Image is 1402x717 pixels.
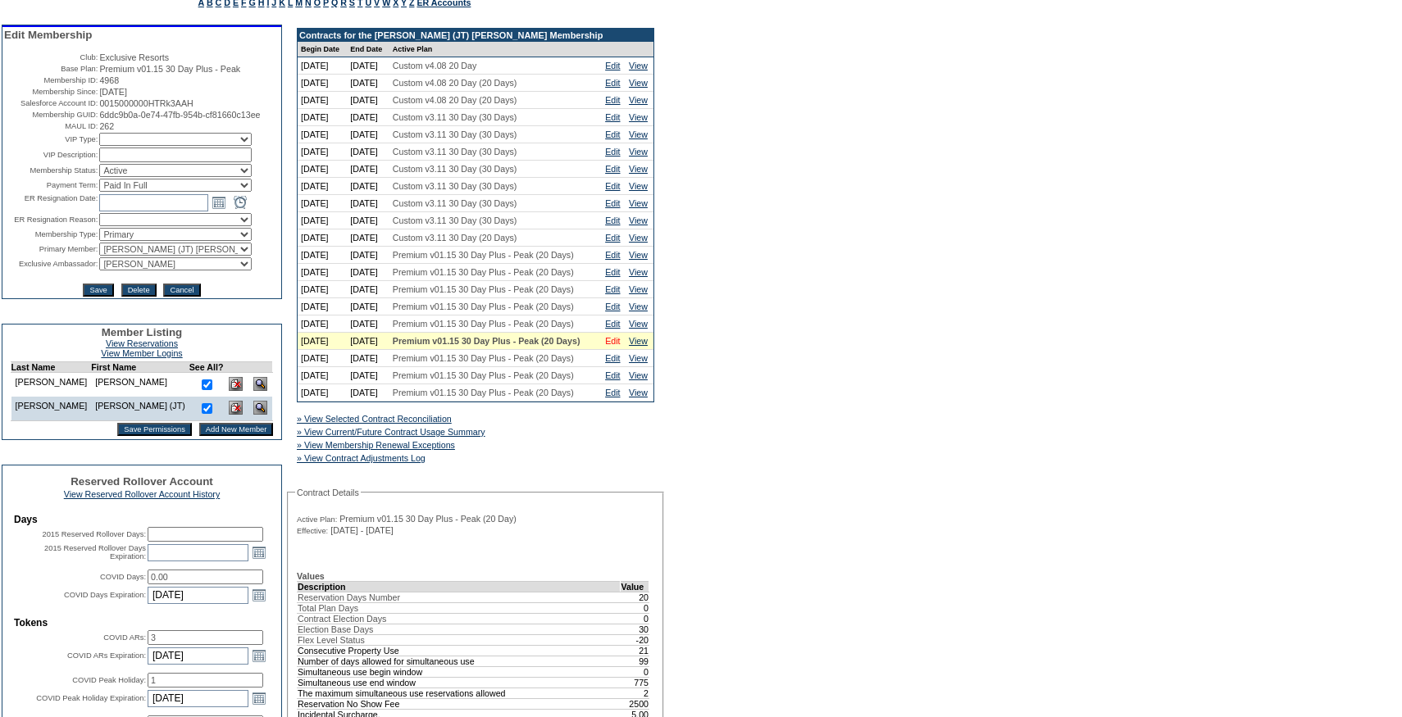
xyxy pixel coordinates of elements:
td: [DATE] [298,367,347,384]
label: COVID ARs Expiration: [67,651,146,660]
a: Edit [605,336,620,346]
td: [PERSON_NAME] [91,373,189,397]
span: Effective: [297,526,328,536]
td: 2 [621,688,649,698]
td: [PERSON_NAME] [11,373,91,397]
a: Edit [605,319,620,329]
td: ER Resignation Date: [4,193,98,211]
td: Value [621,581,649,592]
span: Custom v3.11 30 Day (30 Days) [393,112,517,122]
a: Open the calendar popup. [210,193,228,211]
td: [DATE] [347,384,389,402]
label: 2015 Reserved Rollover Days: [42,530,146,538]
a: View [629,319,648,329]
td: [DATE] [298,143,347,161]
span: Custom v4.08 20 Day [393,61,476,70]
a: View [629,302,648,311]
td: [DATE] [298,333,347,350]
a: View [629,370,648,380]
label: COVID Peak Holiday: [72,676,146,684]
td: -20 [621,634,649,645]
td: [DATE] [298,178,347,195]
td: First Name [91,362,189,373]
td: [DATE] [347,92,389,109]
td: ER Resignation Reason: [4,213,98,226]
td: [DATE] [298,161,347,178]
td: [DATE] [298,126,347,143]
td: [DATE] [347,229,389,247]
td: Consecutive Property Use [298,645,621,656]
td: [DATE] [347,143,389,161]
span: Custom v3.11 30 Day (30 Days) [393,181,517,191]
td: [DATE] [347,350,389,367]
a: Edit [605,78,620,88]
span: Premium v01.15 30 Day Plus - Peak (20 Day) [339,514,517,524]
a: View [629,336,648,346]
span: 6ddc9b0a-0e74-47fb-954b-cf81660c13ee [99,110,260,120]
td: VIP Type: [4,133,98,146]
td: Tokens [14,617,270,629]
a: View Reserved Rollover Account History [64,489,221,499]
span: Premium v01.15 30 Day Plus - Peak (20 Days) [393,250,574,260]
span: Premium v01.15 30 Day Plus - Peak (20 Days) [393,370,574,380]
td: [DATE] [298,92,347,109]
td: [DATE] [298,109,347,126]
span: Premium v01.15 30 Day Plus - Peak (20 Days) [393,302,574,311]
td: 21 [621,645,649,656]
td: Number of days allowed for simultaneous use [298,656,621,666]
input: Add New Member [199,423,274,436]
td: Membership ID: [4,75,98,85]
span: Premium v01.15 30 Day Plus - Peak (20 Days) [393,319,574,329]
img: View Dashboard [253,401,267,415]
td: Days [14,514,270,525]
td: Simultaneous use end window [298,677,621,688]
td: [DATE] [298,350,347,367]
td: Base Plan: [4,64,98,74]
td: Membership Since: [4,87,98,97]
td: MAUL ID: [4,121,98,131]
span: Premium v01.15 30 Day Plus - Peak (20 Days) [393,388,574,397]
span: Reservation Days Number [298,592,400,602]
label: COVID Days Expiration: [64,591,146,599]
td: Membership GUID: [4,110,98,120]
td: Last Name [11,362,91,373]
input: Save [83,284,113,297]
a: Edit [605,267,620,277]
legend: Contract Details [295,488,361,497]
td: 2500 [621,698,649,709]
a: View [629,147,648,157]
span: Premium v01.15 30 Day Plus - Peak (20 Days) [393,284,574,294]
td: [DATE] [347,247,389,264]
span: Custom v3.11 30 Day (20 Days) [393,233,517,243]
a: » View Current/Future Contract Usage Summary [297,427,485,437]
td: Primary Member: [4,243,98,256]
td: [DATE] [347,109,389,126]
td: Simultaneous use begin window [298,666,621,677]
a: View Reservations [106,338,178,348]
td: [DATE] [347,178,389,195]
td: [DATE] [298,57,347,75]
input: Save Permissions [117,423,192,436]
a: View [629,112,648,122]
span: [DATE] - [DATE] [330,525,394,535]
a: View [629,216,648,225]
td: 20 [621,592,649,602]
td: [DATE] [298,75,347,92]
a: Edit [605,181,620,191]
td: [DATE] [347,298,389,315]
span: Custom v3.11 30 Day (30 Days) [393,164,517,174]
td: Payment Term: [4,179,98,192]
a: View Member Logins [101,348,182,358]
a: Edit [605,250,620,260]
td: The maximum simultaneous use reservations allowed [298,688,621,698]
td: [DATE] [347,161,389,178]
span: Premium v01.15 30 Day Plus - Peak [99,64,240,74]
td: [PERSON_NAME] [11,397,91,421]
input: Delete [121,284,157,297]
td: [DATE] [347,315,389,333]
td: [DATE] [347,281,389,298]
td: [DATE] [347,195,389,212]
td: Exclusive Ambassador: [4,257,98,270]
td: [DATE] [298,298,347,315]
label: COVID Days: [100,573,146,581]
